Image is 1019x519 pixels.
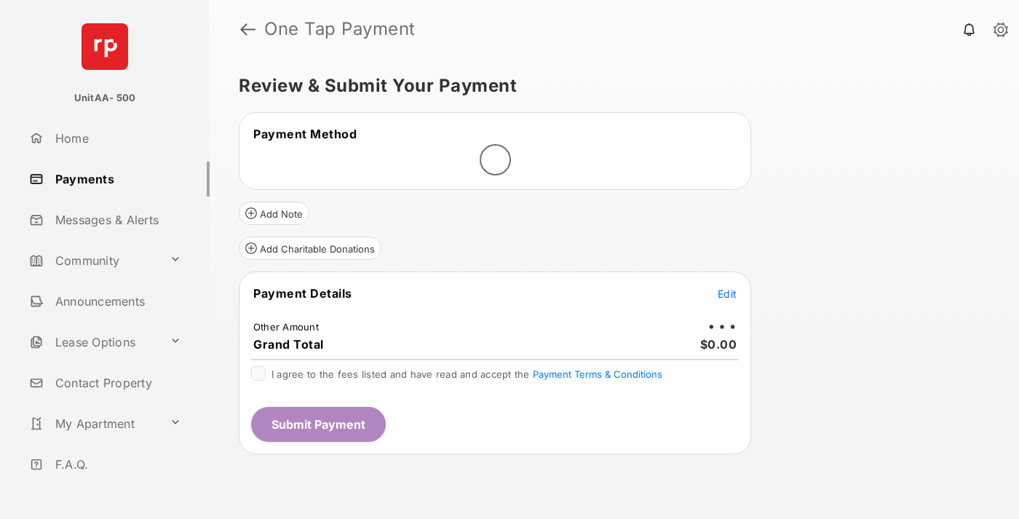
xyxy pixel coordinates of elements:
[23,406,164,441] a: My Apartment
[239,237,381,260] button: Add Charitable Donations
[253,286,352,301] span: Payment Details
[718,288,737,300] span: Edit
[23,447,210,482] a: F.A.Q.
[718,286,737,301] button: Edit
[23,325,164,360] a: Lease Options
[23,162,210,197] a: Payments
[533,368,662,380] button: I agree to the fees listed and have read and accept the
[251,407,386,442] button: Submit Payment
[253,127,357,141] span: Payment Method
[23,243,164,278] a: Community
[700,337,737,352] span: $0.00
[74,91,136,106] p: UnitAA- 500
[23,284,210,319] a: Announcements
[239,202,309,225] button: Add Note
[264,20,416,38] strong: One Tap Payment
[23,202,210,237] a: Messages & Alerts
[253,337,324,352] span: Grand Total
[271,368,662,380] span: I agree to the fees listed and have read and accept the
[239,77,978,95] h5: Review & Submit Your Payment
[82,23,128,70] img: svg+xml;base64,PHN2ZyB4bWxucz0iaHR0cDovL3d3dy53My5vcmcvMjAwMC9zdmciIHdpZHRoPSI2NCIgaGVpZ2h0PSI2NC...
[23,121,210,156] a: Home
[253,320,320,333] td: Other Amount
[23,365,210,400] a: Contact Property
